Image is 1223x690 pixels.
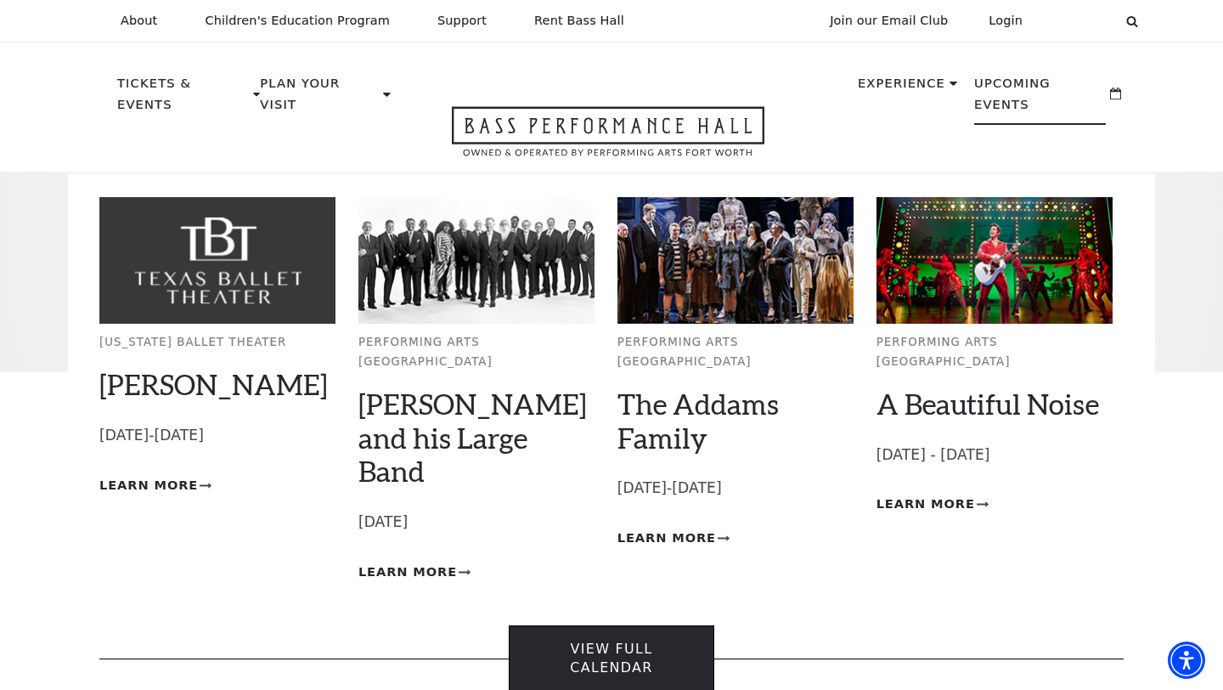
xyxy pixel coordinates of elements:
a: Learn More The Addams Family [617,528,730,549]
a: Learn More Peter Pan [99,475,211,496]
p: Performing Arts [GEOGRAPHIC_DATA] [617,333,854,371]
p: Performing Arts [GEOGRAPHIC_DATA] [358,333,595,371]
a: [PERSON_NAME] and his Large Band [358,387,587,489]
a: Open this option [391,106,826,172]
p: Experience [858,73,945,104]
span: Learn More [99,475,198,496]
p: Children's Education Program [205,14,390,28]
a: The Addams Family [617,387,779,455]
p: Rent Bass Hall [534,14,624,28]
span: Learn More [358,562,457,583]
p: [US_STATE] Ballet Theater [99,333,335,353]
p: Performing Arts [GEOGRAPHIC_DATA] [876,333,1113,371]
a: Learn More A Beautiful Noise [876,494,989,515]
img: Performing Arts Fort Worth [358,197,595,324]
select: Select: [1050,13,1110,29]
p: Tickets & Events [117,73,249,125]
span: Learn More [876,494,975,515]
div: Accessibility Menu [1168,642,1205,679]
p: Support [437,14,487,28]
p: Upcoming Events [974,73,1106,125]
p: Plan Your Visit [260,73,379,125]
a: [PERSON_NAME] [99,367,328,401]
p: [DATE] [358,510,595,534]
p: [DATE] - [DATE] [876,443,1113,467]
p: [DATE]-[DATE] [99,423,335,448]
a: A Beautiful Noise [876,387,1099,421]
p: [DATE]-[DATE] [617,476,854,501]
img: Performing Arts Fort Worth [876,197,1113,324]
img: Performing Arts Fort Worth [617,197,854,324]
img: Texas Ballet Theater [99,197,335,324]
a: Learn More Lyle Lovett and his Large Band [358,562,471,583]
span: Learn More [617,528,716,549]
p: About [121,14,157,28]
